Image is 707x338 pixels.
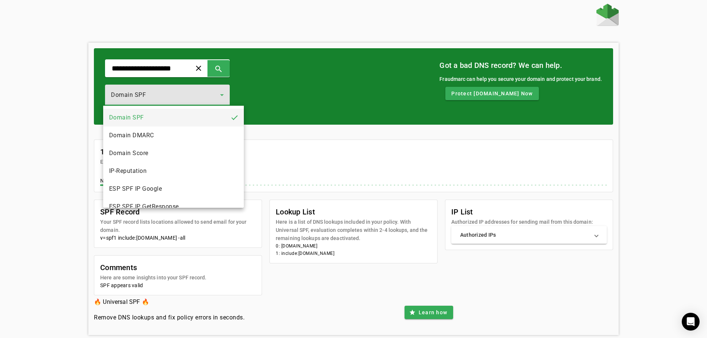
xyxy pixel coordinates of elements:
span: Domain Score [109,149,148,158]
span: Domain SPF [109,113,144,122]
span: IP-Reputation [109,167,147,175]
span: ESP SPF IP Google [109,184,162,193]
span: ESP SPF IP GetResponse [109,202,179,211]
span: Domain DMARC [109,131,154,140]
div: Open Intercom Messenger [682,313,700,331]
